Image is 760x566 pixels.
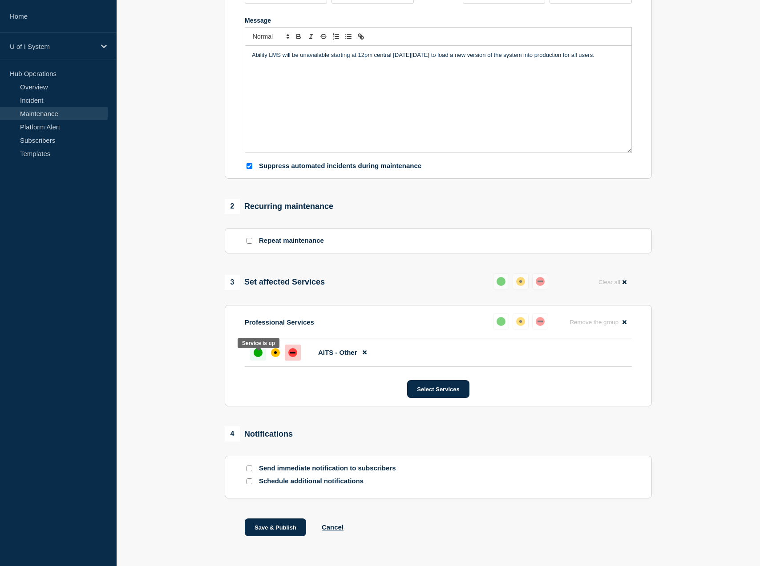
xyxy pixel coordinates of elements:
div: Notifications [225,426,293,442]
div: Recurring maintenance [225,199,333,214]
div: up [497,317,505,326]
button: Remove the group [564,313,632,331]
div: Message [245,46,631,153]
button: Toggle ordered list [330,31,342,42]
span: 3 [225,275,240,290]
button: Clear all [593,273,632,291]
button: Toggle strikethrough text [317,31,330,42]
input: Schedule additional notifications [247,478,252,484]
span: Font size [249,31,292,42]
div: affected [271,348,280,357]
div: down [536,277,545,286]
p: U of I System [10,43,95,50]
div: Message [245,17,632,24]
div: affected [516,317,525,326]
button: Toggle bulleted list [342,31,355,42]
button: affected [513,313,529,329]
p: Repeat maintenance [259,237,324,245]
div: affected [516,277,525,286]
input: Suppress automated incidents during maintenance [247,163,252,169]
button: Select Services [407,380,469,398]
div: Set affected Services [225,275,325,290]
div: up [497,277,505,286]
button: Cancel [322,523,344,531]
span: 4 [225,426,240,442]
div: down [288,348,297,357]
button: up [493,273,509,289]
input: Send immediate notification to subscribers [247,466,252,471]
div: Service is up [242,340,275,346]
p: Ability LMS will be unavailable starting at 12pm central [DATE][DATE] to load a new version of th... [252,51,625,59]
button: Toggle italic text [305,31,317,42]
button: Toggle link [355,31,367,42]
span: AITS - Other [318,349,357,356]
button: down [532,273,548,289]
button: down [532,313,548,329]
span: Remove the group [570,319,619,325]
button: Toggle bold text [292,31,305,42]
p: Send immediate notification to subscribers [259,464,401,473]
div: up [254,348,263,357]
div: down [536,317,545,326]
button: up [493,313,509,329]
p: Schedule additional notifications [259,477,401,486]
p: Professional Services [245,318,314,326]
span: 2 [225,199,240,214]
p: Suppress automated incidents during maintenance [259,162,421,170]
input: Repeat maintenance [247,238,252,244]
button: Save & Publish [245,518,306,536]
button: affected [513,273,529,289]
